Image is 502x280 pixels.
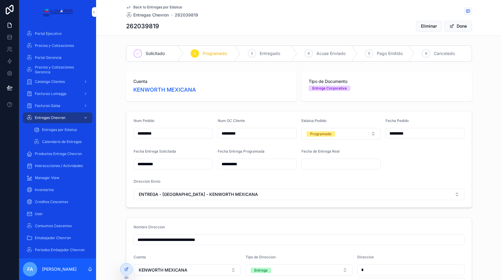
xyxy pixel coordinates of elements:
[444,21,472,32] button: Done
[134,118,154,123] span: Num Pedido
[23,100,92,111] a: Facturas Galsa
[194,51,196,56] span: 2
[35,91,66,96] span: Facturas Lumaggs
[35,248,85,252] span: Periodos Embajador Chevron
[368,51,370,56] span: 5
[35,55,62,60] span: Portal Gerencia
[23,196,92,207] a: Creditos Cescemex
[42,139,82,144] span: Calendario de Entregas
[133,5,182,10] span: Back to Entregas por Estatus
[23,172,92,183] a: Manager View
[23,148,92,159] a: Productos Entrega Chevron
[139,191,258,197] span: ENTREGA - [GEOGRAPHIC_DATA] - KENWORTH MEXICANA
[134,264,241,276] button: Select Button
[146,50,165,56] span: Solicitado
[218,149,265,154] span: Fecha Entrega Programada
[126,12,169,18] a: Entregas Chevron
[421,23,437,29] span: Eliminar
[35,151,82,156] span: Productos Entrega Chevron
[42,127,77,132] span: Entregas por Estatus
[23,221,92,231] a: Consumos Cescemex
[35,31,62,36] span: Portal Ejecutivo
[251,51,253,56] span: 3
[42,266,77,272] p: [PERSON_NAME]
[42,7,73,17] img: App logo
[35,175,59,180] span: Manager View
[23,28,92,39] a: Portal Ejecutivo
[126,22,159,30] h1: 262039819
[30,124,92,135] a: Entregas por Estatus
[35,163,83,168] span: Interaccciones / Actividades
[134,149,176,154] span: Fecha Entrega Solicitada
[260,50,280,56] span: Entregado
[27,266,33,273] span: FA
[218,118,245,123] span: Num OC Cliente
[301,118,326,123] span: Estatus Pedido
[307,51,310,56] span: 4
[35,236,71,240] span: Emabajador Chevron
[301,149,340,154] span: Fecha de Entrega Real
[35,212,43,216] span: User
[35,65,86,75] span: Precios y Cotizaciones Gerencia
[35,103,60,108] span: Facturas Galsa
[23,64,92,75] a: Precios y Cotizaciones Gerencia
[386,118,409,123] span: Fecha Pedido
[35,224,72,228] span: Consumos Cescemex
[377,50,403,56] span: Pago Emitido
[23,208,92,219] a: User
[30,136,92,147] a: Calendario de Entregas
[301,128,381,139] button: Select Button
[175,12,198,18] a: 262039819
[310,131,331,137] div: Programado
[133,86,196,94] a: KENWORTH MEXICANA
[133,12,169,18] span: Entregas Chevron
[23,184,92,195] a: Inventarios
[134,189,464,200] button: Select Button
[434,50,455,56] span: Cancelado
[133,78,289,84] span: Cuenta
[23,160,92,171] a: Interaccciones / Actividades
[35,43,74,48] span: Precios y Cotizaciones
[309,78,465,84] span: Tipo de Documento
[425,51,427,56] span: 6
[23,245,92,255] a: Periodos Embajador Chevron
[23,112,92,123] a: Entregas Chevron
[134,255,146,259] span: Cuenta
[312,86,347,91] div: Entrega Corporativa
[416,21,442,32] button: Eliminar
[35,187,54,192] span: Inventarios
[23,52,92,63] a: Portal Gerencia
[251,267,271,273] button: Unselect ENTREGA
[357,255,374,259] span: Direccion
[23,40,92,51] a: Precios y Cotizaciones
[139,267,187,273] span: KENWORTH MEXICANA
[35,79,65,84] span: Catalogo Clientes
[254,268,268,273] div: Entrega
[126,5,182,10] a: Back to Entregas por Estatus
[134,179,160,184] span: Direccion Envio
[35,115,65,120] span: Entregas Chevron
[246,255,276,259] span: Tipo de Direccion
[35,199,68,204] span: Creditos Cescemex
[134,225,165,229] span: Nombre Direccion
[19,24,96,258] div: scrollable content
[23,88,92,99] a: Facturas Lumaggs
[23,76,92,87] a: Catalogo Clientes
[203,50,227,56] span: Programado
[23,233,92,243] a: Emabajador Chevron
[246,264,353,276] button: Select Button
[316,50,346,56] span: Acuse Enviado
